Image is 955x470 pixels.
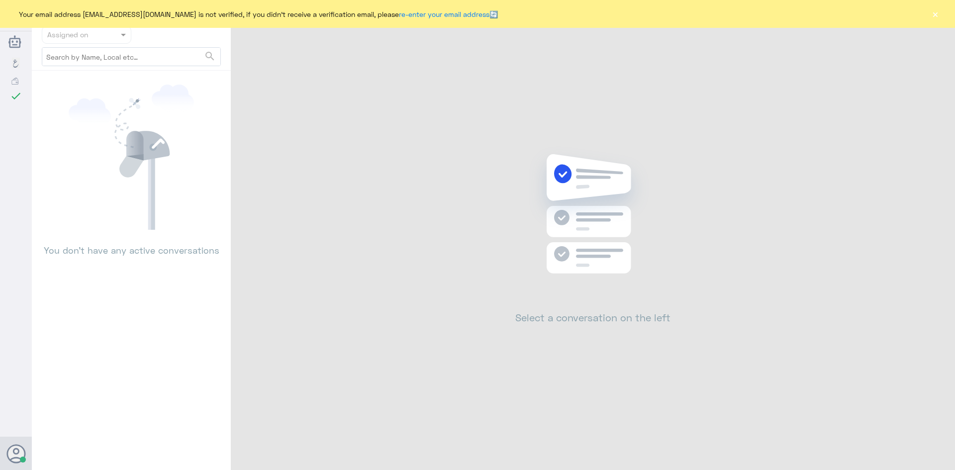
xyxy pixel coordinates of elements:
[515,311,670,323] h2: Select a conversation on the left
[204,48,216,65] button: search
[399,10,489,18] a: re-enter your email address
[42,230,221,257] p: You don’t have any active conversations
[204,50,216,62] span: search
[930,9,940,19] button: ×
[42,48,220,66] input: Search by Name, Local etc…
[10,90,22,102] i: check
[19,9,498,19] span: Your email address [EMAIL_ADDRESS][DOMAIN_NAME] is not verified, if you didn't receive a verifica...
[6,444,25,463] button: Avatar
